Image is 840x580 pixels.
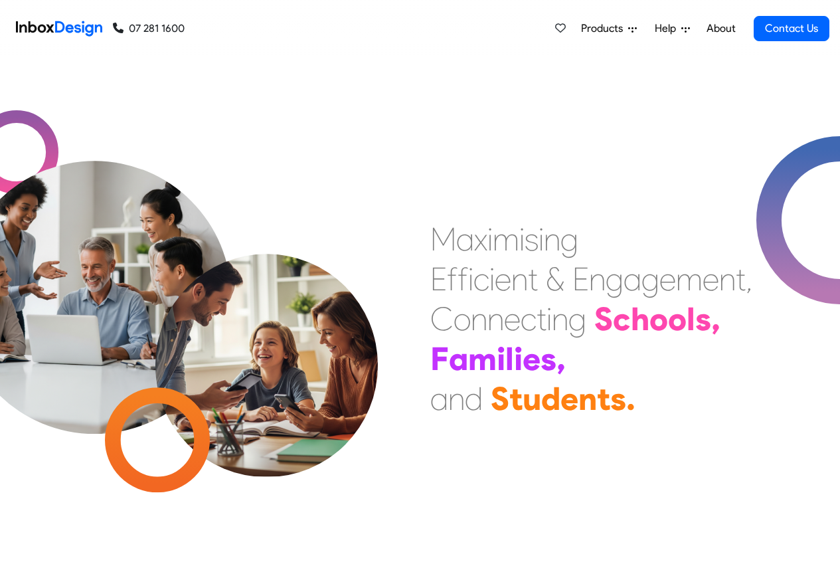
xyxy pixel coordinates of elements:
a: Help [649,15,695,42]
div: a [624,259,641,299]
div: S [491,379,509,419]
div: o [649,299,668,339]
div: , [746,259,752,299]
div: c [521,299,537,339]
a: About [703,15,739,42]
div: e [504,299,521,339]
div: n [578,379,597,419]
div: n [544,219,560,259]
div: f [458,259,468,299]
div: o [454,299,471,339]
div: m [468,339,497,379]
div: s [541,339,556,379]
div: l [505,339,514,379]
div: h [631,299,649,339]
div: i [519,219,525,259]
div: i [539,219,544,259]
div: t [509,379,523,419]
a: 07 281 1600 [113,21,185,37]
div: i [546,299,552,339]
div: c [613,299,631,339]
div: s [525,219,539,259]
span: Products [581,21,628,37]
div: t [736,259,746,299]
div: E [430,259,447,299]
div: s [610,379,626,419]
div: t [528,259,538,299]
span: Help [655,21,681,37]
div: o [668,299,687,339]
div: g [641,259,659,299]
div: M [430,219,456,259]
div: g [568,299,586,339]
a: Products [576,15,642,42]
div: n [719,259,736,299]
div: m [676,259,703,299]
div: u [523,379,541,419]
div: i [497,339,505,379]
div: n [589,259,606,299]
div: a [430,379,448,419]
div: & [546,259,564,299]
div: i [468,259,473,299]
div: g [560,219,578,259]
div: e [560,379,578,419]
div: Maximising Efficient & Engagement, Connecting Schools, Families, and Students. [430,219,752,419]
div: a [449,339,468,379]
div: t [537,299,546,339]
div: t [597,379,610,419]
div: n [487,299,504,339]
div: f [447,259,458,299]
div: a [456,219,474,259]
div: c [473,259,489,299]
div: e [523,339,541,379]
img: parents_with_child.png [127,199,406,477]
div: i [514,339,523,379]
div: C [430,299,454,339]
div: . [626,379,635,419]
div: x [474,219,487,259]
div: s [695,299,711,339]
div: n [511,259,528,299]
div: n [552,299,568,339]
div: n [448,379,465,419]
a: Contact Us [754,16,829,41]
div: , [711,299,720,339]
div: m [493,219,519,259]
div: e [659,259,676,299]
div: d [465,379,483,419]
div: d [541,379,560,419]
div: e [703,259,719,299]
div: F [430,339,449,379]
div: , [556,339,566,379]
div: i [489,259,495,299]
div: e [495,259,511,299]
div: n [471,299,487,339]
div: i [487,219,493,259]
div: E [572,259,589,299]
div: l [687,299,695,339]
div: S [594,299,613,339]
div: g [606,259,624,299]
